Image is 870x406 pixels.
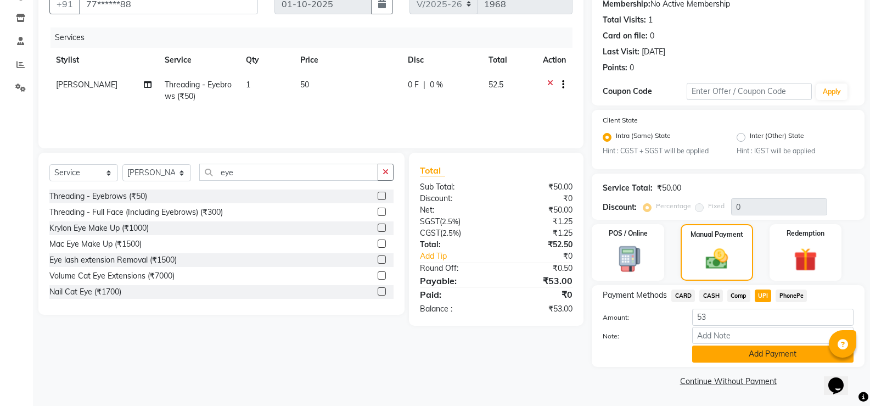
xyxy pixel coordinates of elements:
[420,228,440,238] span: CGST
[603,86,686,97] div: Coupon Code
[603,115,638,125] label: Client State
[420,165,445,176] span: Total
[750,131,804,144] label: Inter (Other) State
[246,80,250,90] span: 1
[408,79,419,91] span: 0 F
[412,263,496,274] div: Round Off:
[692,309,854,326] input: Amount
[239,48,294,73] th: Qty
[737,146,854,156] small: Hint : IGST will be applied
[603,146,720,156] small: Hint : CGST + SGST will be applied
[594,313,683,322] label: Amount:
[603,30,648,42] div: Card on file:
[496,263,581,274] div: ₹0.50
[56,80,117,90] span: [PERSON_NAME]
[692,327,854,344] input: Add Note
[412,303,496,315] div: Balance :
[294,48,401,73] th: Price
[442,229,459,237] span: 2.5%
[423,79,425,91] span: |
[489,80,503,90] span: 52.5
[430,79,443,91] span: 0 %
[496,216,581,227] div: ₹1.25
[496,288,581,301] div: ₹0
[671,290,695,302] span: CARD
[603,202,637,213] div: Discount:
[412,288,496,301] div: Paid:
[616,131,671,144] label: Intra (Same) State
[510,251,581,262] div: ₹0
[49,286,121,298] div: Nail Cat Eye (₹1700)
[412,193,496,204] div: Discount:
[536,48,572,73] th: Action
[603,62,627,74] div: Points:
[50,27,581,48] div: Services
[727,290,750,302] span: Comp
[699,290,723,302] span: CASH
[496,239,581,251] div: ₹52.50
[442,217,458,226] span: 2.5%
[609,229,648,238] label: POS / Online
[708,201,725,211] label: Fixed
[692,346,854,363] button: Add Payment
[199,164,378,181] input: Search or Scan
[816,84,847,100] button: Apply
[420,216,440,226] span: SGST
[412,239,496,251] div: Total:
[412,251,510,262] a: Add Tip
[787,229,824,238] label: Redemption
[401,48,482,73] th: Disc
[656,201,691,211] label: Percentage
[496,274,581,287] div: ₹53.00
[412,204,496,216] div: Net:
[482,48,536,73] th: Total
[603,182,653,194] div: Service Total:
[496,227,581,239] div: ₹1.25
[642,46,665,58] div: [DATE]
[49,207,223,218] div: Threading - Full Face (Including Eyebrows) (₹300)
[630,62,634,74] div: 0
[594,376,862,387] a: Continue Without Payment
[158,48,239,73] th: Service
[650,30,654,42] div: 0
[603,14,646,26] div: Total Visits:
[412,227,496,239] div: ( )
[300,80,309,90] span: 50
[49,48,158,73] th: Stylist
[496,303,581,315] div: ₹53.00
[609,245,647,273] img: _pos-terminal.svg
[165,80,232,101] span: Threading - Eyebrows (₹50)
[776,290,807,302] span: PhonePe
[648,14,653,26] div: 1
[412,274,496,287] div: Payable:
[49,223,149,234] div: Krylon Eye Make Up (₹1000)
[603,290,667,301] span: Payment Methods
[496,204,581,216] div: ₹50.00
[657,182,681,194] div: ₹50.00
[691,230,743,240] label: Manual Payment
[49,254,177,266] div: Eye lash extension Removal (₹1500)
[699,246,735,272] img: _cash.svg
[687,83,812,100] input: Enter Offer / Coupon Code
[49,238,142,250] div: Mac Eye Make Up (₹1500)
[49,270,175,282] div: Volume Cat Eye Extensions (₹7000)
[496,181,581,193] div: ₹50.00
[49,191,147,202] div: Threading - Eyebrows (₹50)
[412,216,496,227] div: ( )
[787,245,824,274] img: _gift.svg
[824,362,859,395] iframe: chat widget
[603,46,639,58] div: Last Visit:
[594,331,683,341] label: Note:
[755,290,772,302] span: UPI
[496,193,581,204] div: ₹0
[412,181,496,193] div: Sub Total:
